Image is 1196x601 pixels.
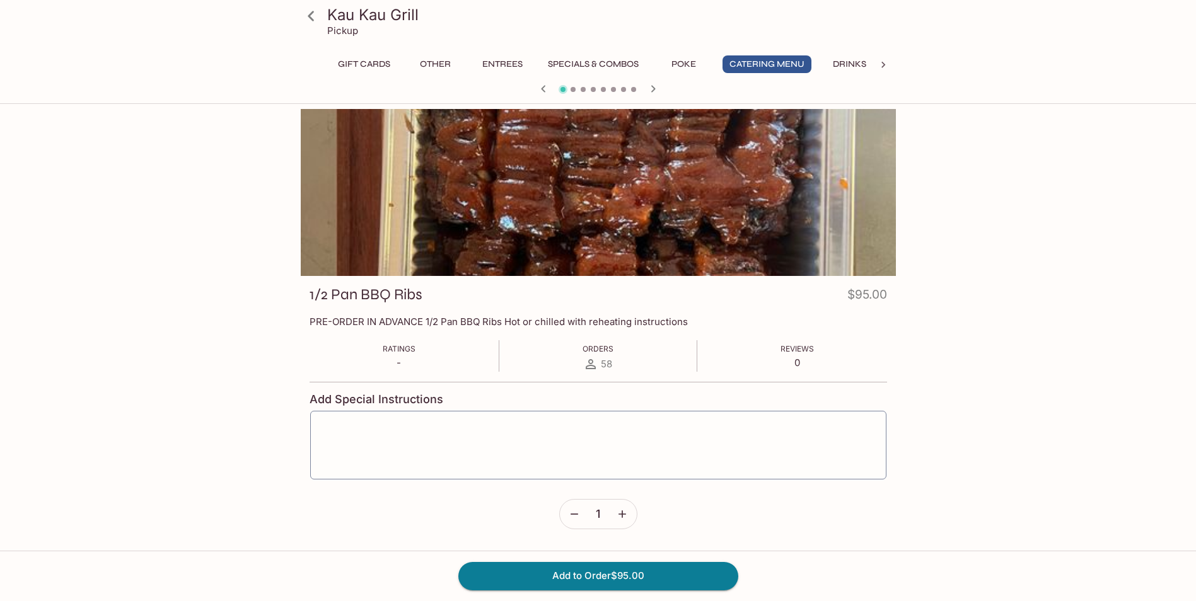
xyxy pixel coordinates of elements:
[596,507,600,521] span: 1
[781,357,814,369] p: 0
[656,55,712,73] button: Poke
[327,25,358,37] p: Pickup
[541,55,646,73] button: Specials & Combos
[583,344,613,353] span: Orders
[383,344,415,353] span: Ratings
[331,55,397,73] button: Gift Cards
[327,5,891,25] h3: Kau Kau Grill
[383,357,415,369] p: -
[310,392,887,406] h4: Add Special Instructions
[310,316,887,328] p: PRE-ORDER IN ADVANCE 1/2 Pan BBQ Ribs Hot or chilled with reheating instructions
[723,55,811,73] button: Catering Menu
[407,55,464,73] button: Other
[301,109,896,276] div: 1/2 Pan BBQ Ribs
[474,55,531,73] button: Entrees
[458,562,738,590] button: Add to Order$95.00
[601,358,612,370] span: 58
[847,285,887,309] h4: $95.00
[822,55,878,73] button: Drinks
[781,344,814,353] span: Reviews
[310,285,422,304] h3: 1/2 Pan BBQ Ribs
